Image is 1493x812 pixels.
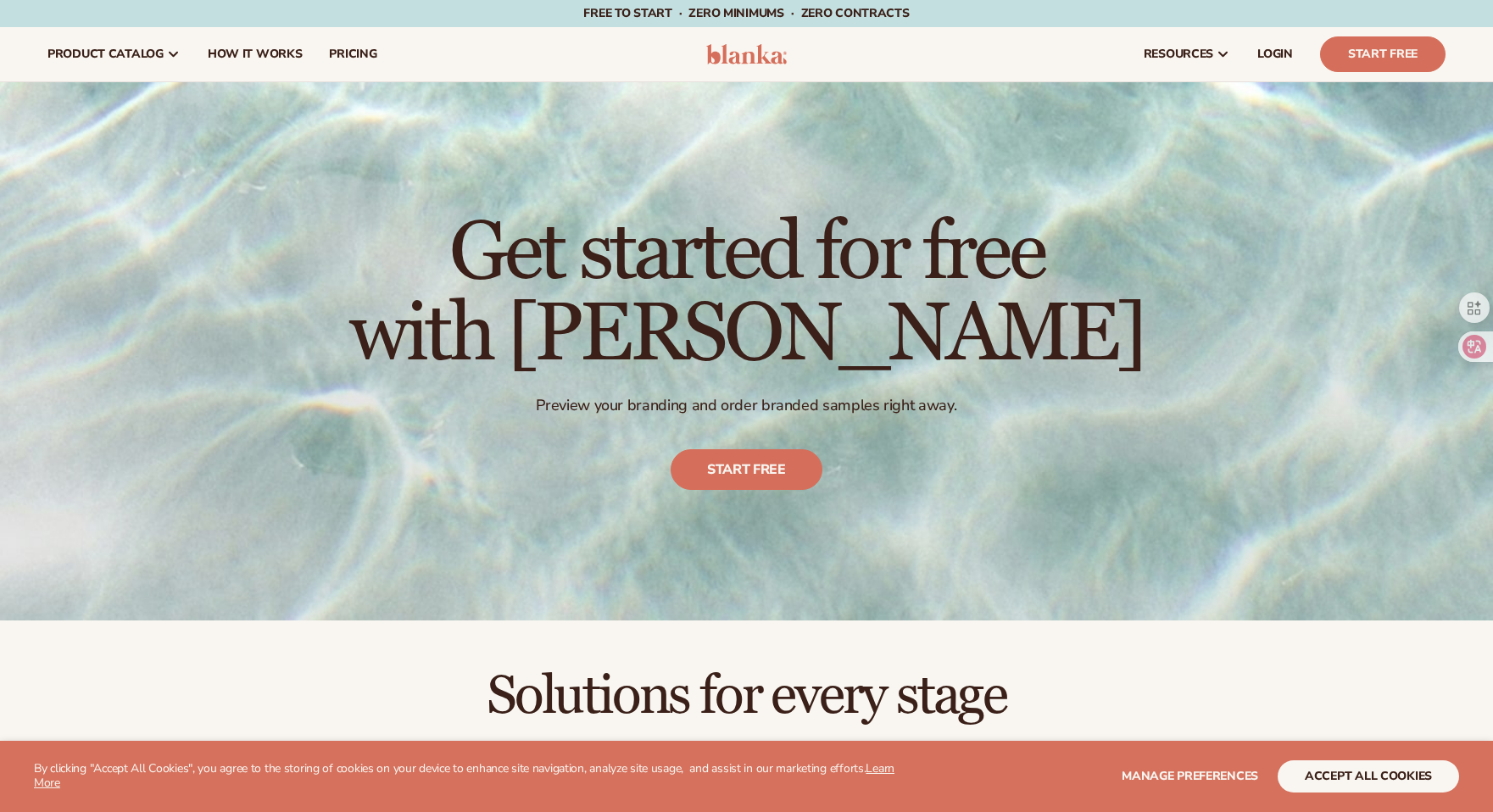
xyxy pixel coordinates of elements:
img: logo [706,44,787,64]
span: How It Works [208,47,303,61]
span: Free to start · ZERO minimums · ZERO contracts [583,5,909,21]
a: pricing [315,27,390,81]
button: accept all cookies [1278,760,1459,793]
h1: Get started for free with [PERSON_NAME] [349,213,1144,375]
a: LOGIN [1244,27,1306,81]
p: By clicking "Accept All Cookies", you agree to the storing of cookies on your device to enhance s... [34,762,896,791]
span: LOGIN [1257,47,1293,61]
button: Manage preferences [1122,760,1258,793]
p: Preview your branding and order branded samples right away. [349,396,1144,415]
a: Start Free [1320,36,1446,72]
a: Learn More [34,760,894,791]
a: How It Works [194,27,316,81]
span: Manage preferences [1122,768,1258,784]
a: Start free [671,449,822,490]
a: product catalog [34,27,194,81]
span: resources [1144,47,1213,61]
h2: Solutions for every stage [47,668,1446,725]
a: resources [1130,27,1244,81]
span: pricing [329,47,376,61]
span: product catalog [47,47,164,61]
